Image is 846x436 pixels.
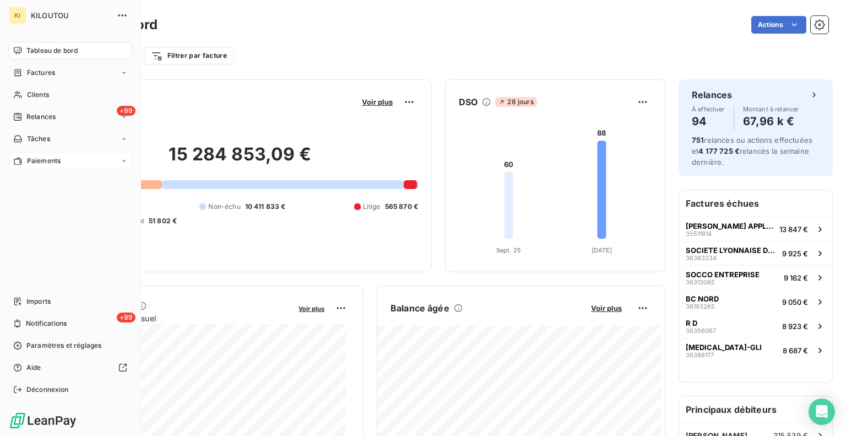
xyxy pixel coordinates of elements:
[686,279,715,286] span: 36313085
[679,217,832,241] button: [PERSON_NAME] APPLICATION3551181413 847 €
[784,273,808,282] span: 9 162 €
[686,230,712,237] span: 35511814
[679,289,832,314] button: BC NORD361932659 050 €
[459,95,478,109] h6: DSO
[686,270,760,279] span: SOCCO ENTREPRISE
[782,322,808,331] span: 8 923 €
[27,68,55,78] span: Factures
[362,98,393,106] span: Voir plus
[26,46,78,56] span: Tableau de bord
[26,319,67,329] span: Notifications
[31,11,110,20] span: KILOUTOU
[592,246,612,254] tspan: [DATE]
[9,412,77,429] img: Logo LeanPay
[62,143,418,176] h2: 15 284 853,09 €
[686,327,716,334] span: 36356067
[9,7,26,24] div: KI
[588,303,625,313] button: Voir plus
[295,303,328,313] button: Voir plus
[27,90,49,100] span: Clients
[679,314,832,338] button: R D363560678 923 €
[117,313,135,322] span: +99
[9,359,132,376] a: Aide
[783,346,808,355] span: 8 687 €
[692,106,725,112] span: À effectuer
[144,47,234,64] button: Filtrer par facture
[686,255,717,261] span: 36383234
[743,106,799,112] span: Montant à relancer
[391,302,449,315] h6: Balance âgée
[117,106,135,116] span: +99
[679,396,832,423] h6: Principaux débiteurs
[686,352,714,358] span: 36388177
[495,97,536,107] span: 28 jours
[779,225,808,234] span: 13 847 €
[698,147,740,155] span: 4 177 725 €
[26,112,56,122] span: Relances
[782,298,808,306] span: 9 050 €
[245,202,286,212] span: 10 411 833 €
[809,399,835,425] div: Open Intercom Messenger
[26,297,51,306] span: Imports
[591,304,622,313] span: Voir plus
[363,202,381,212] span: Litige
[692,88,732,101] h6: Relances
[27,134,50,144] span: Tâches
[686,343,762,352] span: [MEDICAL_DATA]-GLI
[62,313,291,324] span: Chiffre d'affaires mensuel
[692,136,812,166] span: relances ou actions effectuées et relancés la semaine dernière.
[692,112,725,130] h4: 94
[751,16,806,34] button: Actions
[686,222,775,230] span: [PERSON_NAME] APPLICATION
[692,136,704,144] span: 751
[686,246,778,255] span: SOCIETE LYONNAISE DE TRAVAUX PUBLICS
[208,202,240,212] span: Non-échu
[496,246,521,254] tspan: Sept. 25
[149,216,177,226] span: 51 802 €
[359,97,396,107] button: Voir plus
[27,156,61,166] span: Paiements
[679,338,832,362] button: [MEDICAL_DATA]-GLI363881778 687 €
[26,341,101,351] span: Paramètres et réglages
[686,303,715,310] span: 36193265
[26,363,41,373] span: Aide
[385,202,418,212] span: 565 870 €
[782,249,808,258] span: 9 925 €
[679,190,832,217] h6: Factures échues
[743,112,799,130] h4: 67,96 k €
[686,294,719,303] span: BC NORD
[679,241,832,265] button: SOCIETE LYONNAISE DE TRAVAUX PUBLICS363832349 925 €
[686,319,697,327] span: R D
[299,305,324,313] span: Voir plus
[26,385,69,395] span: Déconnexion
[679,265,832,289] button: SOCCO ENTREPRISE363130859 162 €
